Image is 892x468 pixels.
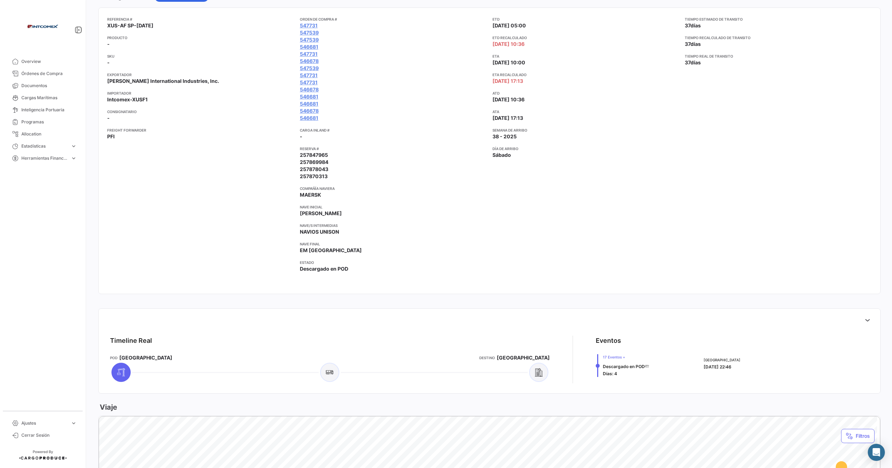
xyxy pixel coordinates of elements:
app-card-info-title: Exportador [107,72,294,78]
span: Herramientas Financieras [21,155,68,161]
app-card-info-title: Consignatario [107,109,294,115]
a: 547731 [300,72,318,79]
span: [DATE] 22:46 [704,364,731,369]
span: XUS-AF SP-[DATE] [107,22,153,29]
span: 38 - 2025 [492,133,517,140]
app-card-info-title: ETA [492,53,679,59]
a: 546678 [300,107,319,115]
div: Timeline Real [110,336,152,346]
span: Ajustes [21,420,68,426]
span: Descargado en POD [603,364,645,369]
a: 547539 [300,65,319,72]
app-card-info-title: Referencia # [107,16,294,22]
a: Documentos [6,80,80,92]
span: Documentos [21,83,77,89]
a: 547731 [300,50,318,58]
span: Días: 4 [603,371,617,376]
span: Programas [21,119,77,125]
app-card-info-title: ETD Recalculado [492,35,679,41]
span: [DATE] 17:13 [492,115,523,122]
button: Filtros [841,429,875,443]
app-card-info-title: Carga inland # [300,127,487,133]
span: días [690,59,701,65]
span: Cargas Marítimas [21,95,77,101]
a: Overview [6,55,80,68]
a: 546681 [300,100,318,107]
app-card-info-title: Compañía naviera [300,186,487,191]
app-card-info-title: ATD [492,90,679,96]
a: Allocation [6,128,80,140]
span: Órdenes de Compra [21,70,77,77]
app-card-info-title: Semana de Arribo [492,127,679,133]
span: [GEOGRAPHIC_DATA] [497,354,550,361]
span: - [300,133,302,140]
app-card-info-title: Nave inicial [300,204,487,210]
app-card-info-title: Destino [479,355,495,361]
span: Overview [21,58,77,65]
span: 37 [685,22,690,28]
span: [GEOGRAPHIC_DATA] [704,357,740,363]
a: 547731 [300,79,318,86]
span: EM [GEOGRAPHIC_DATA] [300,247,362,254]
app-card-info-title: Producto [107,35,294,41]
h3: Viaje [98,402,117,412]
span: Sábado [492,151,511,159]
span: [DATE] 17:13 [492,78,523,85]
app-card-info-title: Importador [107,90,294,96]
span: [GEOGRAPHIC_DATA] [119,354,172,361]
a: Órdenes de Compra [6,68,80,80]
app-card-info-title: Tiempo estimado de transito [685,16,872,22]
a: 547731 [300,22,318,29]
span: días [690,22,701,28]
a: 546681 [300,115,318,122]
a: Inteligencia Portuaria [6,104,80,116]
a: 546678 [300,86,319,93]
span: Cerrar Sesión [21,432,77,438]
span: - [107,115,110,122]
app-card-info-title: Tiempo recalculado de transito [685,35,872,41]
span: expand_more [71,420,77,426]
a: Cargas Marítimas [6,92,80,104]
span: expand_more [71,155,77,161]
app-card-info-title: Nave final [300,241,487,247]
span: Inteligencia Portuaria [21,107,77,113]
app-card-info-title: ETD [492,16,679,22]
app-card-info-title: SKU [107,53,294,59]
span: NAVIOS UNISON [300,228,339,235]
span: [PERSON_NAME] [300,210,342,217]
span: [DATE] 05:00 [492,22,526,29]
span: - [107,59,110,66]
a: 547539 [300,36,319,43]
a: 546678 [300,58,319,65]
app-card-info-title: Reserva # [300,146,487,151]
span: 257847965 [300,151,328,159]
span: [DATE] 10:00 [492,59,525,66]
app-card-info-title: Estado [300,260,487,265]
span: 37 [685,59,690,65]
span: PFI [107,133,115,140]
app-card-info-title: Freight Forwarder [107,127,294,133]
span: [DATE] 10:36 [492,41,525,48]
span: Descargado en POD [300,265,348,272]
app-card-info-title: POD [110,355,118,361]
span: días [690,41,701,47]
a: 546681 [300,43,318,50]
app-card-info-title: Día de Arribo [492,146,679,151]
app-card-info-title: ETA Recalculado [492,72,679,78]
app-card-info-title: Orden de Compra # [300,16,487,22]
app-card-info-title: ATA [492,109,679,115]
span: - [107,41,110,48]
span: Estadísticas [21,143,68,149]
div: Eventos [596,336,621,346]
span: expand_more [71,143,77,149]
app-card-info-title: Nave/s intermedias [300,223,487,228]
span: [DATE] 10:36 [492,96,525,103]
span: 37 [685,41,690,47]
a: 546681 [300,93,318,100]
a: Programas [6,116,80,128]
span: MAERSK [300,191,321,198]
span: Allocation [21,131,77,137]
app-card-info-title: Tiempo real de transito [685,53,872,59]
a: 547539 [300,29,319,36]
span: 17 Eventos + [603,354,649,360]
